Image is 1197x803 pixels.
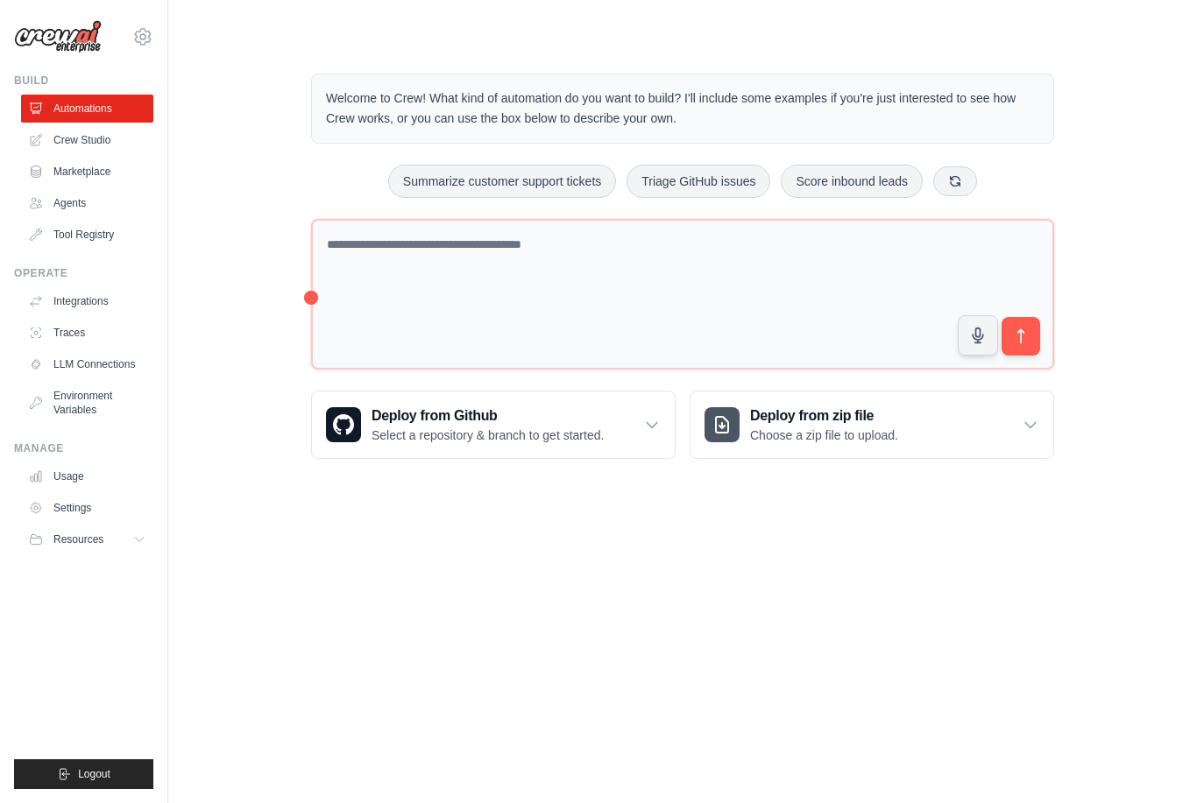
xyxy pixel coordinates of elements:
a: Automations [21,95,153,123]
button: Score inbound leads [781,165,923,198]
img: Logo [14,20,102,53]
button: Resources [21,525,153,553]
span: Resources [53,532,103,546]
a: Environment Variables [21,382,153,424]
button: Triage GitHub issues [627,165,770,198]
div: Manage [14,441,153,455]
span: Logout [78,767,110,781]
p: Choose a zip file to upload. [750,426,898,444]
a: Crew Studio [21,126,153,154]
p: Welcome to Crew! What kind of automation do you want to build? I'll include some examples if you'... [326,88,1039,129]
div: Operate [14,266,153,280]
div: Build [14,74,153,88]
a: Marketplace [21,158,153,186]
a: Usage [21,462,153,490]
h3: Deploy from Github [372,405,604,426]
a: Agents [21,189,153,217]
button: Logout [14,759,153,789]
a: Settings [21,494,153,522]
button: Summarize customer support tickets [388,165,616,198]
a: Integrations [21,287,153,315]
p: Select a repository & branch to get started. [372,426,604,444]
h3: Deploy from zip file [750,405,898,426]
a: LLM Connections [21,350,153,378]
a: Traces [21,319,153,347]
a: Tool Registry [21,221,153,249]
